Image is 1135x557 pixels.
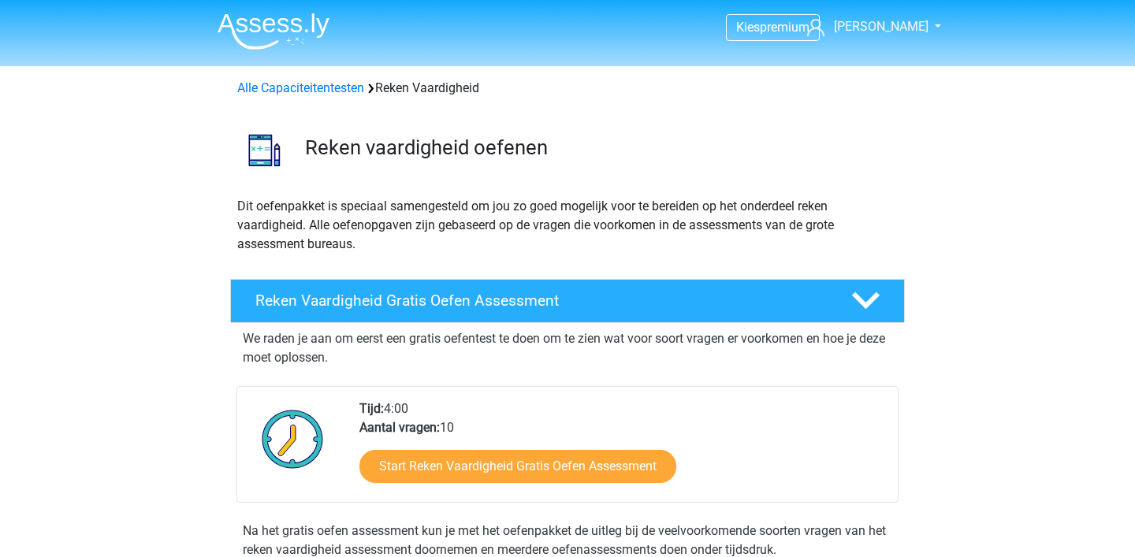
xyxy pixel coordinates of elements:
[237,197,898,254] p: Dit oefenpakket is speciaal samengesteld om jou zo goed mogelijk voor te bereiden op het onderdee...
[359,420,440,435] b: Aantal vragen:
[243,329,892,367] p: We raden je aan om eerst een gratis oefentest te doen om te zien wat voor soort vragen er voorkom...
[760,20,809,35] span: premium
[231,79,904,98] div: Reken Vaardigheid
[348,399,897,502] div: 4:00 10
[359,401,384,416] b: Tijd:
[359,450,676,483] a: Start Reken Vaardigheid Gratis Oefen Assessment
[305,136,892,160] h3: Reken vaardigheid oefenen
[218,13,329,50] img: Assessly
[736,20,760,35] span: Kies
[231,117,298,184] img: reken vaardigheid
[253,399,333,478] img: Klok
[834,19,928,34] span: [PERSON_NAME]
[727,17,819,38] a: Kiespremium
[801,17,930,36] a: [PERSON_NAME]
[255,291,826,310] h4: Reken Vaardigheid Gratis Oefen Assessment
[237,80,364,95] a: Alle Capaciteitentesten
[224,279,911,323] a: Reken Vaardigheid Gratis Oefen Assessment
